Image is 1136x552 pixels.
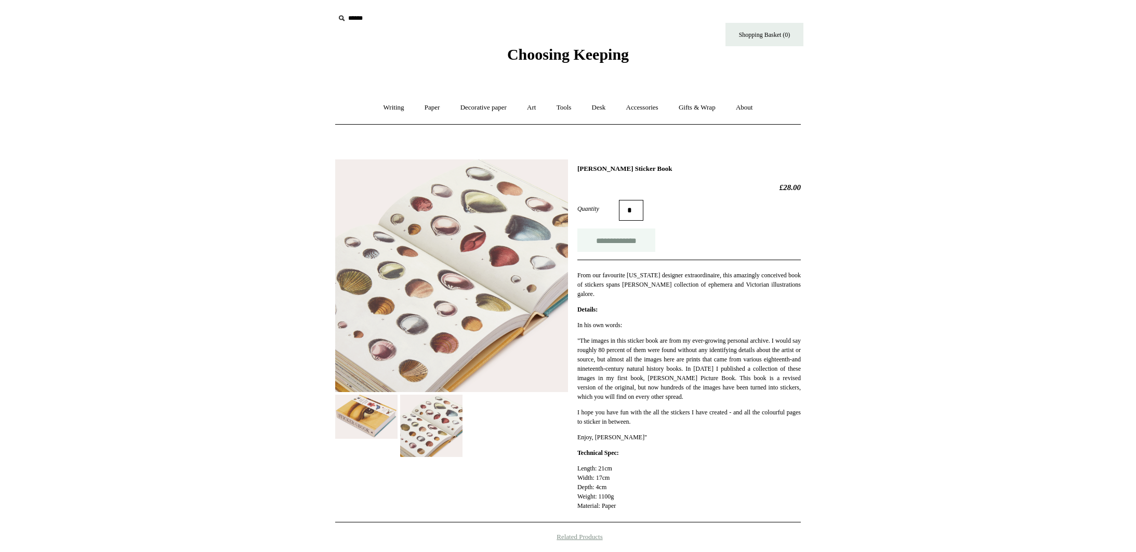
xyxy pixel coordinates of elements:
[374,94,414,122] a: Writing
[725,23,803,46] a: Shopping Basket (0)
[518,94,545,122] a: Art
[669,94,725,122] a: Gifts & Wrap
[577,165,801,173] h1: [PERSON_NAME] Sticker Book
[577,408,801,426] p: I hope you have fun with the all the stickers I have created - and all the colourful pages to sti...
[308,533,828,541] h4: Related Products
[451,94,516,122] a: Decorative paper
[577,306,598,313] strong: Details:
[583,94,615,122] a: Desk
[415,94,450,122] a: Paper
[577,204,619,213] label: Quantity
[577,433,801,442] p: Enjoy, [PERSON_NAME]"
[577,183,801,192] h2: £28.00
[400,395,463,457] img: John Derian Sticker Book
[577,272,801,298] span: From our favourite [US_STATE] designer extraordinaire, this amazingly conceived book of stickers ...
[335,395,398,439] img: John Derian Sticker Book
[577,449,619,456] strong: Technical Spec:
[617,94,668,122] a: Accessories
[577,464,801,510] p: Length: 21cm Width: 17cm Depth: 4cm Weight: 1100g Material: Paper
[547,94,581,122] a: Tools
[335,159,568,392] img: John Derian Sticker Book
[577,320,801,330] p: In his own words:
[507,54,629,61] a: Choosing Keeping
[507,46,629,63] span: Choosing Keeping
[577,336,801,401] p: "The images in this sticker book are from my ever-growing personal archive. I would say roughly 8...
[726,94,762,122] a: About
